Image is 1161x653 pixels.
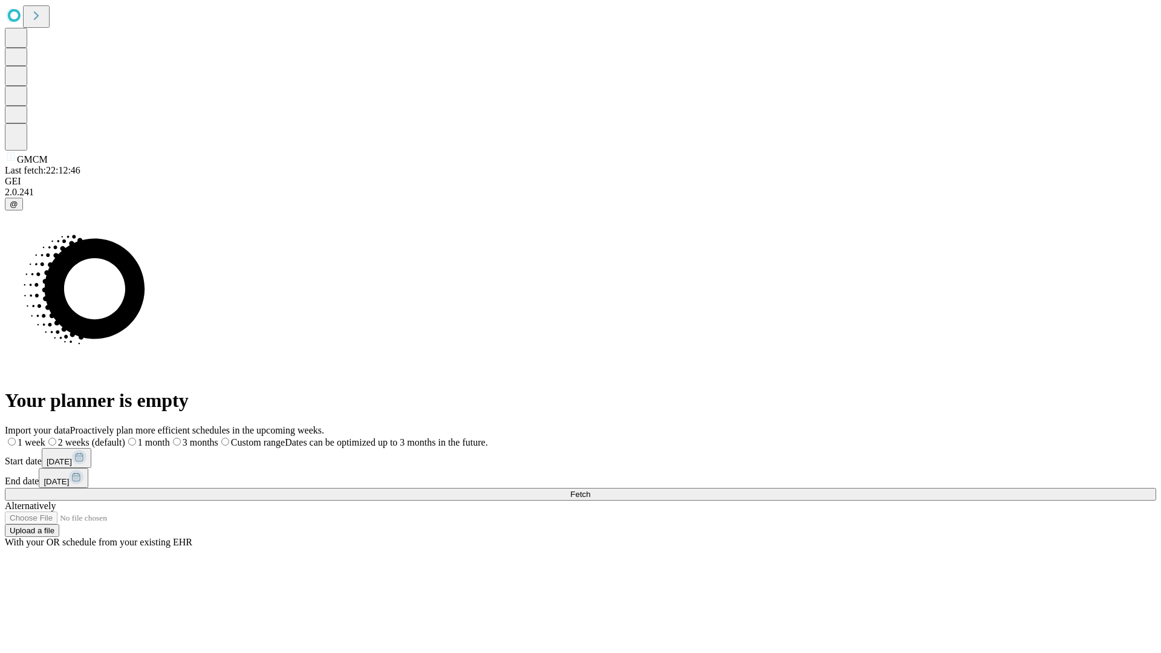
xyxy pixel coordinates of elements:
[5,537,192,547] span: With your OR schedule from your existing EHR
[5,176,1156,187] div: GEI
[285,437,487,447] span: Dates can be optimized up to 3 months in the future.
[42,448,91,468] button: [DATE]
[8,438,16,446] input: 1 week
[570,490,590,499] span: Fetch
[5,501,56,511] span: Alternatively
[183,437,218,447] span: 3 months
[58,437,125,447] span: 2 weeks (default)
[173,438,181,446] input: 3 months
[128,438,136,446] input: 1 month
[44,477,69,486] span: [DATE]
[231,437,285,447] span: Custom range
[47,457,72,466] span: [DATE]
[5,524,59,537] button: Upload a file
[5,488,1156,501] button: Fetch
[39,468,88,488] button: [DATE]
[5,425,70,435] span: Import your data
[70,425,324,435] span: Proactively plan more efficient schedules in the upcoming weeks.
[18,437,45,447] span: 1 week
[17,154,48,164] span: GMCM
[5,448,1156,468] div: Start date
[10,200,18,209] span: @
[5,468,1156,488] div: End date
[138,437,170,447] span: 1 month
[5,187,1156,198] div: 2.0.241
[48,438,56,446] input: 2 weeks (default)
[221,438,229,446] input: Custom rangeDates can be optimized up to 3 months in the future.
[5,389,1156,412] h1: Your planner is empty
[5,198,23,210] button: @
[5,165,80,175] span: Last fetch: 22:12:46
